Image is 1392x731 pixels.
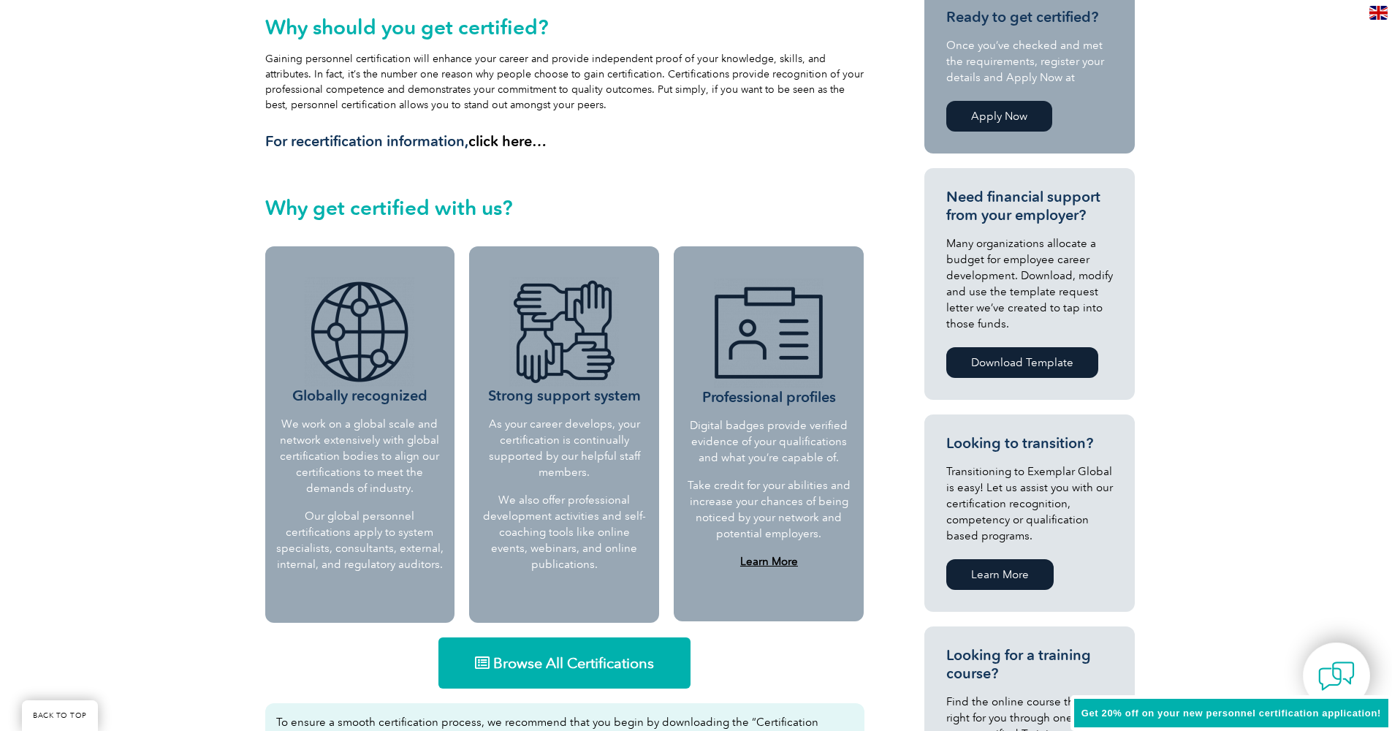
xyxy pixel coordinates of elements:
[468,132,547,150] a: click here…
[22,700,98,731] a: BACK TO TOP
[1318,658,1355,694] img: contact-chat.png
[493,656,654,670] span: Browse All Certifications
[946,101,1052,132] a: Apply Now
[946,8,1113,26] h3: Ready to get certified?
[276,508,444,572] p: Our global personnel certifications apply to system specialists, consultants, external, internal,...
[946,559,1054,590] a: Learn More
[686,279,851,406] h3: Professional profiles
[946,434,1113,452] h3: Looking to transition?
[686,477,851,542] p: Take credit for your abilities and increase your chances of being noticed by your network and pot...
[946,646,1113,683] h3: Looking for a training course?
[946,347,1098,378] a: Download Template
[265,15,864,151] div: Gaining personnel certification will enhance your career and provide independent proof of your kn...
[946,188,1113,224] h3: Need financial support from your employer?
[480,492,648,572] p: We also offer professional development activities and self-coaching tools like online events, web...
[946,37,1113,86] p: Once you’ve checked and met the requirements, register your details and Apply Now at
[946,463,1113,544] p: Transitioning to Exemplar Global is easy! Let us assist you with our certification recognition, c...
[1369,6,1388,20] img: en
[265,196,864,219] h2: Why get certified with us?
[438,637,691,689] a: Browse All Certifications
[480,277,648,405] h3: Strong support system
[265,132,864,151] h3: For recertification information,
[686,417,851,466] p: Digital badges provide verified evidence of your qualifications and what you’re capable of.
[740,555,798,568] a: Learn More
[480,416,648,480] p: As your career develops, your certification is continually supported by our helpful staff members.
[276,277,444,405] h3: Globally recognized
[276,416,444,496] p: We work on a global scale and network extensively with global certification bodies to align our c...
[1081,708,1381,719] span: Get 20% off on your new personnel certification application!
[265,15,864,39] h2: Why should you get certified?
[946,235,1113,332] p: Many organizations allocate a budget for employee career development. Download, modify and use th...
